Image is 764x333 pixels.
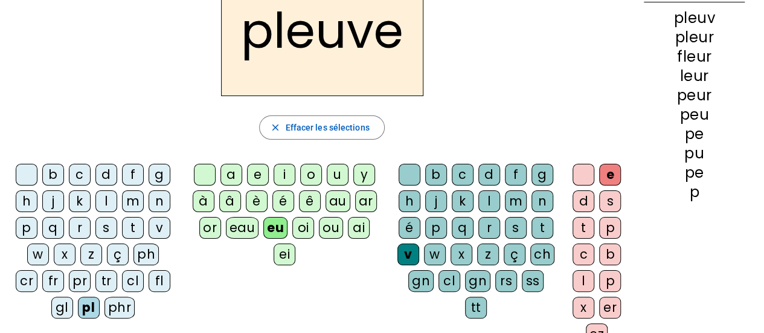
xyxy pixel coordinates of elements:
div: r [69,217,91,239]
div: x [573,297,594,318]
div: t [531,217,553,239]
div: c [573,244,594,265]
div: pe [644,127,745,141]
div: phr [104,297,135,318]
div: e [599,164,621,186]
div: c [452,164,473,186]
div: v [149,217,170,239]
div: m [505,190,527,212]
div: pu [644,146,745,161]
div: d [478,164,500,186]
div: oi [292,217,314,239]
div: à [193,190,214,212]
div: p [599,270,621,292]
div: y [353,164,375,186]
div: peur [644,88,745,103]
div: pleur [644,30,745,45]
div: peu [644,108,745,122]
div: l [478,190,500,212]
div: é [272,190,294,212]
div: pe [644,166,745,180]
div: e [247,164,269,186]
div: è [246,190,268,212]
div: f [122,164,144,186]
div: g [149,164,170,186]
div: v [397,244,419,265]
div: cr [16,270,37,292]
div: ph [133,244,159,265]
div: h [16,190,37,212]
div: pleuv [644,11,745,25]
div: gn [465,270,490,292]
div: d [95,164,117,186]
div: z [477,244,499,265]
div: leur [644,69,745,83]
div: h [399,190,420,212]
div: er [599,297,621,318]
div: f [505,164,527,186]
div: o [300,164,322,186]
div: s [505,217,527,239]
mat-icon: close [269,122,280,133]
div: t [573,217,594,239]
div: gn [408,270,434,292]
span: Effacer les sélections [285,120,369,135]
div: eu [263,217,287,239]
div: l [573,270,594,292]
div: tt [465,297,487,318]
div: j [42,190,64,212]
div: fleur [644,50,745,64]
div: fr [42,270,64,292]
div: ar [355,190,377,212]
div: u [327,164,348,186]
div: cl [438,270,460,292]
div: q [452,217,473,239]
div: or [199,217,221,239]
div: ç [107,244,129,265]
div: pr [69,270,91,292]
div: k [69,190,91,212]
div: fl [149,270,170,292]
div: b [42,164,64,186]
div: p [599,217,621,239]
div: é [399,217,420,239]
div: n [531,190,553,212]
div: n [149,190,170,212]
div: s [95,217,117,239]
div: ss [522,270,544,292]
div: au [326,190,350,212]
div: d [573,190,594,212]
div: gl [51,297,73,318]
div: l [95,190,117,212]
div: ai [348,217,370,239]
div: p [425,217,447,239]
div: c [69,164,91,186]
div: p [644,185,745,199]
div: x [451,244,472,265]
div: r [478,217,500,239]
div: â [219,190,241,212]
div: pl [78,297,100,318]
div: a [220,164,242,186]
div: b [599,244,621,265]
div: b [425,164,447,186]
div: q [42,217,64,239]
button: Effacer les sélections [259,115,384,140]
div: rs [495,270,517,292]
div: ch [530,244,554,265]
div: ê [299,190,321,212]
div: z [80,244,102,265]
div: eau [226,217,259,239]
div: tr [95,270,117,292]
div: j [425,190,447,212]
div: p [16,217,37,239]
div: ei [274,244,295,265]
div: cl [122,270,144,292]
div: ç [504,244,525,265]
div: i [274,164,295,186]
div: g [531,164,553,186]
div: w [424,244,446,265]
div: s [599,190,621,212]
div: k [452,190,473,212]
div: x [54,244,75,265]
